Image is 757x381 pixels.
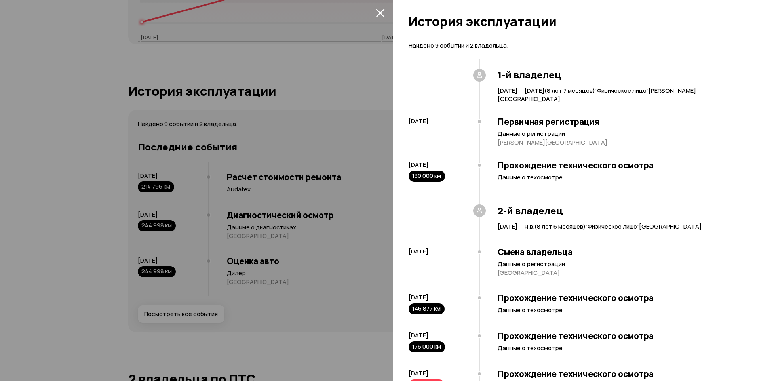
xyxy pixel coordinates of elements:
p: [PERSON_NAME][GEOGRAPHIC_DATA] [498,139,733,147]
span: [DATE] [409,247,428,255]
span: [DATE] — [DATE] ( 8 лет 7 месяцев ) [498,86,595,95]
span: [PERSON_NAME][GEOGRAPHIC_DATA] [498,86,696,103]
span: Физическое лицо [597,86,647,95]
span: Физическое лицо [588,222,637,231]
h3: 1-й владелец [498,69,733,80]
div: 130 000 км [409,171,445,182]
h3: Первичная регистрация [498,116,733,127]
span: · [595,82,597,95]
span: · [647,82,649,95]
span: [DATE] [409,331,428,339]
span: [GEOGRAPHIC_DATA] [639,222,702,231]
span: [DATE] [409,117,428,125]
p: Данные о техосмотре [498,173,733,181]
span: [DATE] [409,160,428,169]
p: Данные о регистрации [498,130,733,138]
h3: Прохождение технического осмотра [498,369,733,379]
p: [GEOGRAPHIC_DATA] [498,269,733,277]
span: [DATE] [409,293,428,301]
p: Найдено 9 событий и 2 владельца. [409,41,733,50]
div: 146 877 км [409,303,445,314]
p: Данные о регистрации [498,260,733,268]
p: Данные о техосмотре [498,344,733,352]
div: 176 000 км [409,341,445,352]
p: Данные о техосмотре [498,306,733,314]
span: · [637,218,639,231]
span: [DATE] — н.в. ( 8 лет 6 месяцев ) [498,222,586,231]
h3: Смена владельца [498,247,733,257]
h3: Прохождение технического осмотра [498,331,733,341]
h3: Прохождение технического осмотра [498,160,733,170]
span: [DATE] [409,369,428,377]
h3: Прохождение технического осмотра [498,293,733,303]
h3: 2-й владелец [498,205,733,216]
span: · [586,218,588,231]
button: закрыть [374,6,386,19]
